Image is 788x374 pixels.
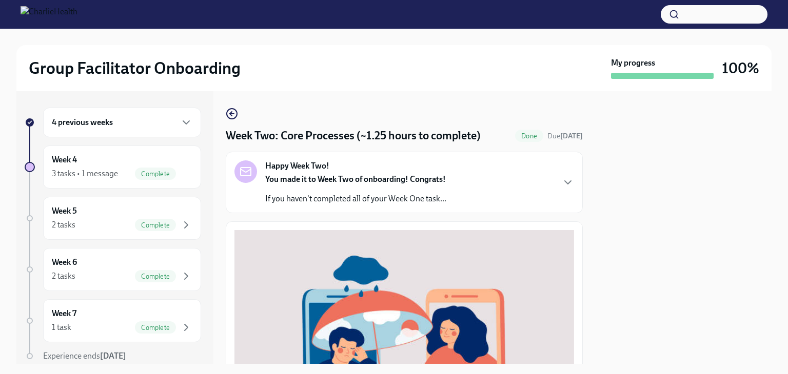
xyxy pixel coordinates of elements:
span: Complete [135,221,176,229]
div: 1 task [52,322,71,333]
a: Week 52 tasksComplete [25,197,201,240]
img: CharlieHealth [21,6,77,23]
h6: Week 6 [52,257,77,268]
strong: [DATE] [560,132,583,140]
div: 3 tasks • 1 message [52,168,118,179]
span: August 4th, 2025 09:00 [547,131,583,141]
strong: [DATE] [100,351,126,361]
h6: Week 4 [52,154,77,165]
span: Complete [135,273,176,280]
p: If you haven't completed all of your Week One task... [265,193,446,204]
span: Complete [135,324,176,331]
a: Week 43 tasks • 1 messageComplete [25,146,201,189]
div: 2 tasks [52,219,75,231]
a: Week 71 taskComplete [25,299,201,342]
span: Experience ends [43,351,126,361]
strong: You made it to Week Two of onboarding! Congrats! [265,174,446,184]
strong: Happy Week Two! [265,160,329,172]
h2: Group Facilitator Onboarding [29,58,241,78]
strong: My progress [611,57,655,69]
span: Due [547,132,583,140]
h6: Week 5 [52,205,77,217]
div: 4 previous weeks [43,108,201,137]
div: 2 tasks [52,271,75,282]
h6: 4 previous weeks [52,117,113,128]
span: Done [515,132,543,140]
h3: 100% [722,59,759,77]
a: Week 62 tasksComplete [25,248,201,291]
span: Complete [135,170,176,178]
h6: Week 7 [52,308,76,319]
h4: Week Two: Core Processes (~1.25 hours to complete) [226,128,481,143]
